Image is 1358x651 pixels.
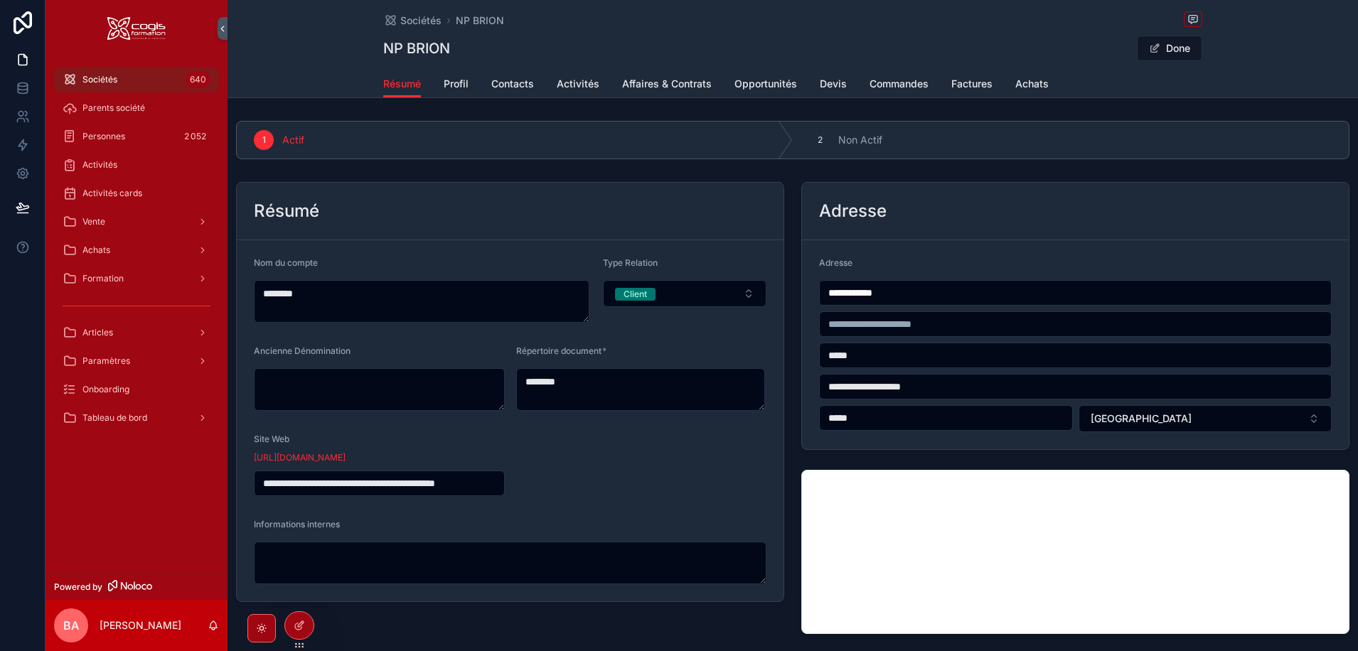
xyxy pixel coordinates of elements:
[54,209,219,235] a: Vente
[46,57,228,449] div: scrollable content
[383,71,421,98] a: Résumé
[819,257,852,268] span: Adresse
[82,273,124,284] span: Formation
[63,617,79,634] span: BA
[54,181,219,206] a: Activités cards
[951,77,993,91] span: Factures
[54,95,219,121] a: Parents société
[100,618,181,633] p: [PERSON_NAME]
[180,128,210,145] div: 2 052
[282,133,304,147] span: Actif
[54,377,219,402] a: Onboarding
[400,14,442,28] span: Sociétés
[82,159,117,171] span: Activités
[951,71,993,99] a: Factures
[622,77,712,91] span: Affaires & Contrats
[383,77,421,91] span: Résumé
[603,280,766,307] button: Select Button
[1137,36,1202,61] button: Done
[82,216,105,227] span: Vente
[491,77,534,91] span: Contacts
[82,355,130,367] span: Paramètres
[82,74,117,85] span: Sociétés
[254,345,351,356] span: Ancienne Dénomination
[82,131,125,142] span: Personnes
[624,288,647,301] div: Client
[734,71,797,99] a: Opportunités
[54,237,219,263] a: Achats
[818,134,823,146] span: 2
[456,14,504,28] a: NP BRION
[516,345,602,356] span: Répertoire document
[54,405,219,431] a: Tableau de bord
[491,71,534,99] a: Contacts
[615,286,656,301] button: Unselect CLIENT
[254,200,319,222] h2: Résumé
[444,71,469,99] a: Profil
[254,257,318,268] span: Nom du compte
[54,581,102,593] span: Powered by
[557,71,599,99] a: Activités
[622,71,712,99] a: Affaires & Contrats
[838,133,882,147] span: Non Actif
[82,412,147,424] span: Tableau de bord
[82,188,142,199] span: Activités cards
[254,434,289,444] span: Site Web
[54,67,219,92] a: Sociétés640
[820,71,847,99] a: Devis
[557,77,599,91] span: Activités
[1015,71,1049,99] a: Achats
[82,102,145,114] span: Parents société
[820,77,847,91] span: Devis
[870,71,929,99] a: Commandes
[1091,411,1192,426] span: [GEOGRAPHIC_DATA]
[107,17,166,40] img: App logo
[82,244,110,256] span: Achats
[819,200,887,222] h2: Adresse
[82,327,113,338] span: Articles
[383,14,442,28] a: Sociétés
[383,38,450,58] h1: NP BRION
[1015,77,1049,91] span: Achats
[54,152,219,178] a: Activités
[254,519,340,529] span: Informations internes
[1079,405,1332,432] button: Select Button
[444,77,469,91] span: Profil
[262,134,266,146] span: 1
[82,384,129,395] span: Onboarding
[603,257,658,268] span: Type Relation
[54,266,219,291] a: Formation
[870,77,929,91] span: Commandes
[54,320,219,345] a: Articles
[734,77,797,91] span: Opportunités
[54,124,219,149] a: Personnes2 052
[46,574,228,600] a: Powered by
[186,71,210,88] div: 640
[54,348,219,374] a: Paramètres
[254,452,346,463] a: [URL][DOMAIN_NAME]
